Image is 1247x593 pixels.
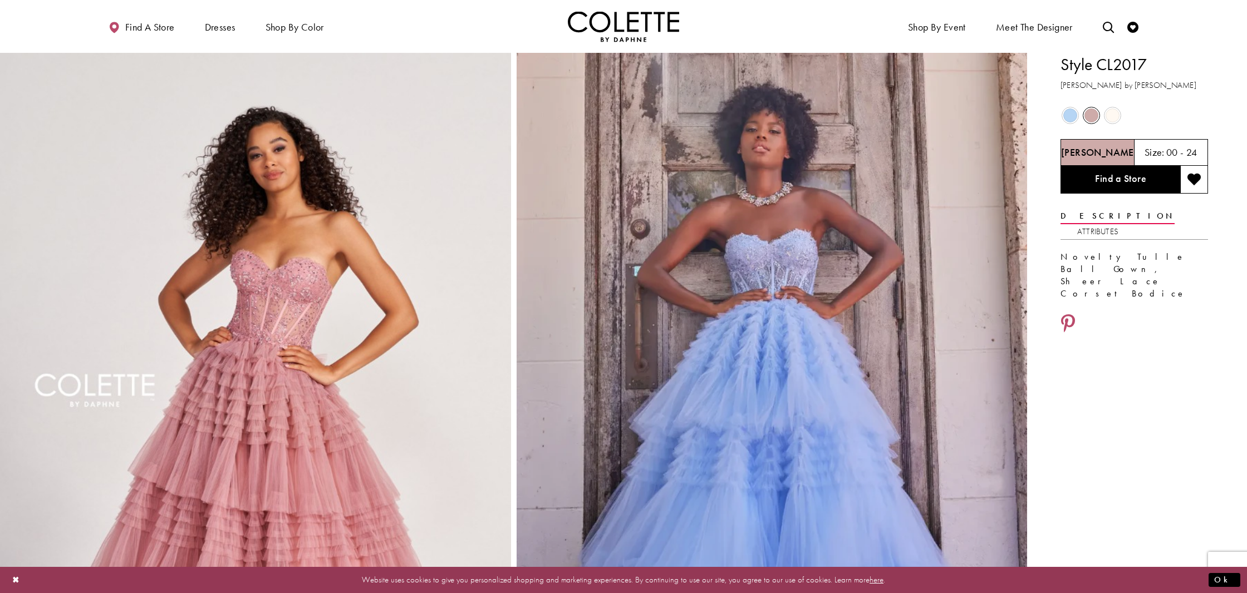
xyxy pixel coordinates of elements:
div: Dusty Rose [1082,106,1101,125]
a: Find a store [106,11,177,42]
a: Toggle search [1100,11,1117,42]
a: Share using Pinterest - Opens in new tab [1061,314,1076,335]
a: Attributes [1077,224,1118,240]
button: Close Dialog [7,570,26,590]
img: Colette by Daphne [568,11,679,42]
div: Diamond White [1103,106,1122,125]
span: Shop by color [263,11,327,42]
a: Meet the designer [993,11,1076,42]
span: Size: [1145,146,1165,159]
a: Check Wishlist [1125,11,1141,42]
h5: Chosen color [1061,147,1137,158]
button: Add to wishlist [1180,166,1208,194]
div: Product color controls state depends on size chosen [1061,105,1208,126]
span: Shop By Event [905,11,969,42]
span: Shop by color [266,22,324,33]
a: here [870,574,883,585]
span: Meet the designer [996,22,1073,33]
span: Dresses [202,11,238,42]
div: Periwinkle [1061,106,1080,125]
span: Shop By Event [908,22,966,33]
span: Dresses [205,22,235,33]
span: Find a store [125,22,175,33]
a: Description [1061,208,1175,224]
p: Website uses cookies to give you personalized shopping and marketing experiences. By continuing t... [80,572,1167,587]
a: Find a Store [1061,166,1180,194]
h3: [PERSON_NAME] by [PERSON_NAME] [1061,79,1208,92]
h5: 00 - 24 [1166,147,1197,158]
h1: Style CL2017 [1061,53,1208,76]
a: Visit Home Page [568,11,679,42]
div: Novelty Tulle Ball Gown, Sheer Lace Corset Bodice [1061,251,1208,300]
button: Submit Dialog [1209,573,1240,587]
